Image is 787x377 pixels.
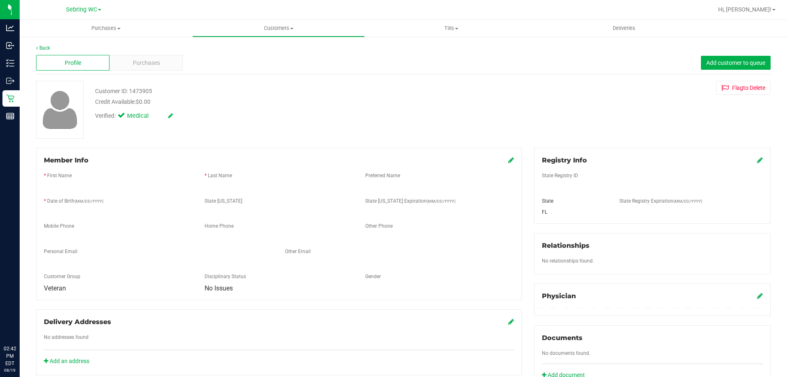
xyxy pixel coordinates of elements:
label: State Registry ID [542,172,578,179]
span: Hi, [PERSON_NAME]! [718,6,771,13]
span: Relationships [542,242,589,249]
span: Medical [127,112,160,121]
span: Purchases [20,25,192,32]
span: Veteran [44,284,66,292]
span: Physician [542,292,576,300]
label: Disciplinary Status [205,273,246,280]
inline-svg: Inventory [6,59,14,67]
a: Purchases [20,20,192,37]
a: Deliveries [538,20,710,37]
inline-svg: Reports [6,112,14,120]
span: No documents found. [542,350,590,356]
span: Profile [65,59,81,67]
label: No addresses found [44,334,89,341]
label: Personal Email [44,248,77,255]
a: Add an address [44,358,89,364]
span: Deliveries [602,25,646,32]
a: Customers [192,20,365,37]
img: user-icon.png [39,89,82,131]
label: Preferred Name [365,172,400,179]
div: State [536,197,614,205]
span: (MM/DD/YYYY) [75,199,103,203]
label: No relationships found. [542,257,594,265]
iframe: Resource center [8,311,33,336]
span: Member Info [44,156,89,164]
label: Gender [365,273,381,280]
label: Customer Group [44,273,80,280]
span: Documents [542,334,582,342]
inline-svg: Outbound [6,77,14,85]
button: Add customer to queue [701,56,771,70]
span: $0.00 [136,98,150,105]
span: Customers [193,25,364,32]
label: First Name [47,172,72,179]
p: 02:42 PM EDT [4,345,16,367]
label: Other Email [285,248,311,255]
inline-svg: Inbound [6,41,14,50]
span: Registry Info [542,156,587,164]
span: Tills [365,25,537,32]
div: Credit Available: [95,98,456,106]
label: State [US_STATE] [205,197,242,205]
span: Delivery Addresses [44,318,111,326]
span: No Issues [205,284,233,292]
label: Home Phone [205,222,234,230]
button: Flagto Delete [716,81,771,95]
span: (MM/DD/YYYY) [427,199,455,203]
span: Sebring WC [66,6,97,13]
div: Customer ID: 1473905 [95,87,152,96]
inline-svg: Analytics [6,24,14,32]
label: State [US_STATE] Expiration [365,197,455,205]
label: State Registry Expiration [619,197,702,205]
label: Date of Birth [47,197,103,205]
p: 08/19 [4,367,16,373]
label: Last Name [208,172,232,179]
div: FL [536,208,614,216]
div: Verified: [95,112,173,121]
label: Mobile Phone [44,222,74,230]
span: Purchases [133,59,160,67]
span: Add customer to queue [706,59,765,66]
a: Tills [365,20,537,37]
label: Other Phone [365,222,393,230]
span: (MM/DD/YYYY) [673,199,702,203]
inline-svg: Retail [6,94,14,103]
a: Back [36,45,50,51]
